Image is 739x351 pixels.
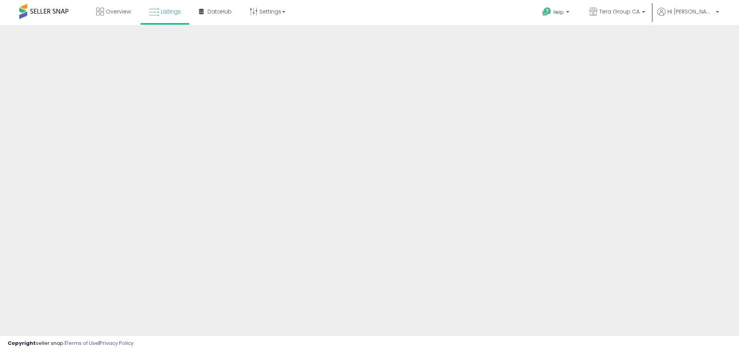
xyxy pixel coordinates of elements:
a: Hi [PERSON_NAME] [657,8,719,25]
a: Terms of Use [66,339,99,347]
a: Help [536,1,577,25]
span: Tera Group CA [599,8,640,15]
i: Get Help [542,7,552,17]
div: seller snap | | [8,340,134,347]
a: Privacy Policy [100,339,134,347]
span: Overview [106,8,131,15]
span: DataHub [207,8,232,15]
strong: Copyright [8,339,36,347]
span: Listings [161,8,181,15]
span: Help [553,9,564,15]
span: Hi [PERSON_NAME] [667,8,714,15]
